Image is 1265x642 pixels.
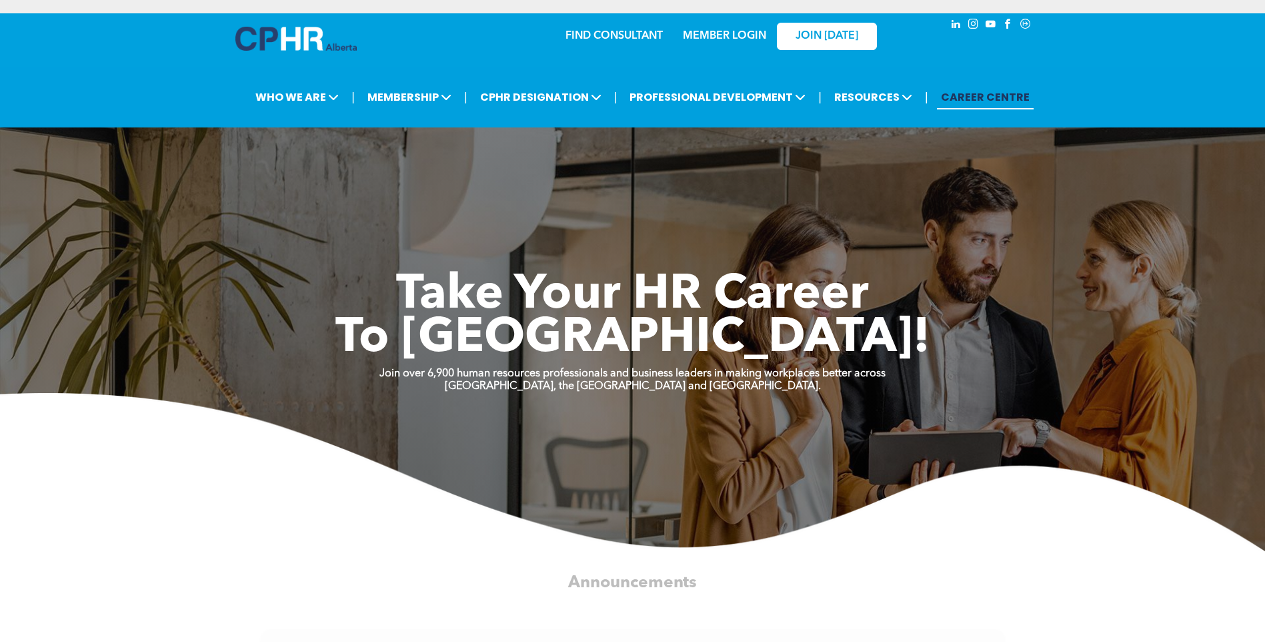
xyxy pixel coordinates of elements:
[966,17,981,35] a: instagram
[351,83,355,111] li: |
[464,83,467,111] li: |
[777,23,877,50] a: JOIN [DATE]
[565,31,663,41] a: FIND CONSULTANT
[1018,17,1033,35] a: Social network
[379,368,886,379] strong: Join over 6,900 human resources professionals and business leaders in making workplaces better ac...
[396,272,869,320] span: Take Your HR Career
[818,83,822,111] li: |
[830,85,916,109] span: RESOURCES
[796,30,858,43] span: JOIN [DATE]
[568,575,697,591] span: Announcements
[335,315,930,363] span: To [GEOGRAPHIC_DATA]!
[925,83,928,111] li: |
[614,83,617,111] li: |
[683,31,766,41] a: MEMBER LOGIN
[445,381,821,392] strong: [GEOGRAPHIC_DATA], the [GEOGRAPHIC_DATA] and [GEOGRAPHIC_DATA].
[949,17,964,35] a: linkedin
[235,27,357,51] img: A blue and white logo for cp alberta
[984,17,998,35] a: youtube
[251,85,343,109] span: WHO WE ARE
[1001,17,1016,35] a: facebook
[937,85,1034,109] a: CAREER CENTRE
[476,85,605,109] span: CPHR DESIGNATION
[625,85,810,109] span: PROFESSIONAL DEVELOPMENT
[363,85,455,109] span: MEMBERSHIP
